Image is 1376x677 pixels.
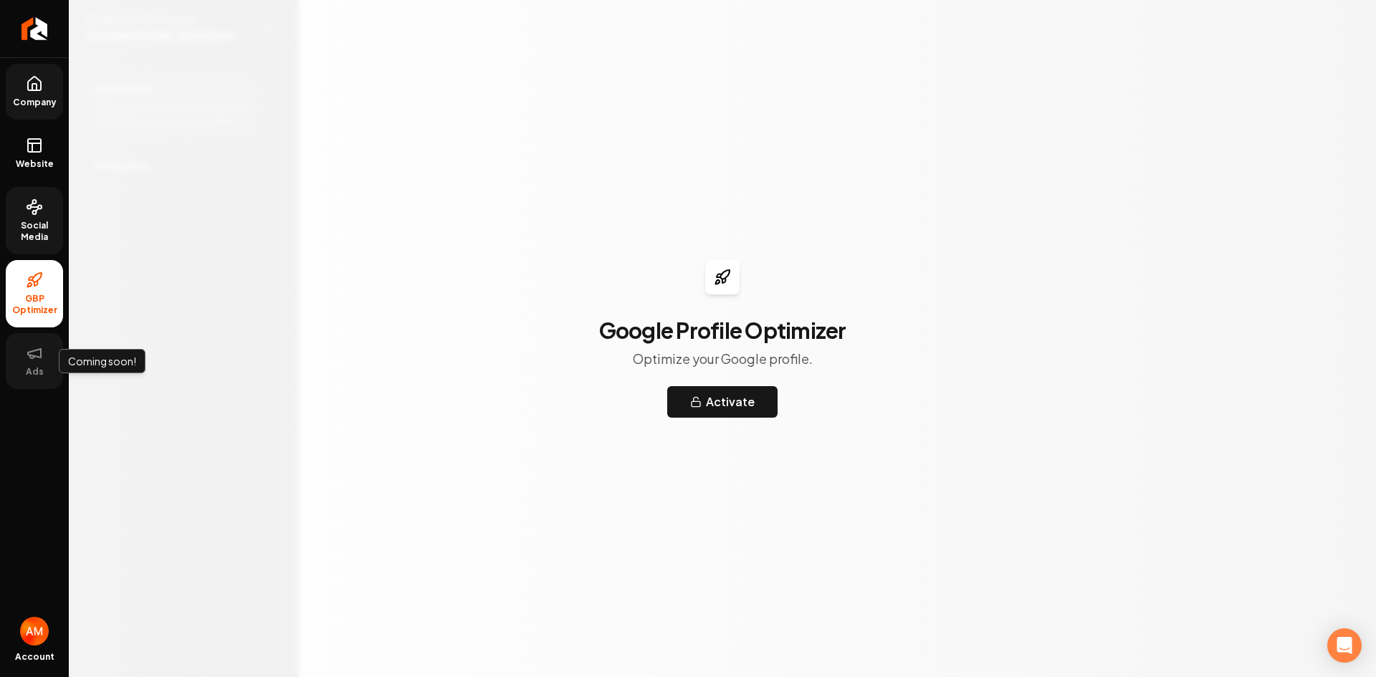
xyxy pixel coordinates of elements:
span: GBP Optimizer [6,293,63,316]
span: Account [15,651,54,663]
button: Ads [6,333,63,389]
span: Social Media [6,220,63,243]
div: Open Intercom Messenger [1327,628,1362,663]
span: Company [7,97,62,108]
a: Website [6,125,63,181]
span: Ads [20,366,49,378]
img: Aidan Martinez [20,617,49,645]
img: Rebolt Logo [21,17,48,40]
button: Open user button [20,617,49,645]
span: Website [10,158,59,170]
a: Social Media [6,187,63,254]
a: Company [6,64,63,120]
p: Coming soon! [68,354,136,368]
